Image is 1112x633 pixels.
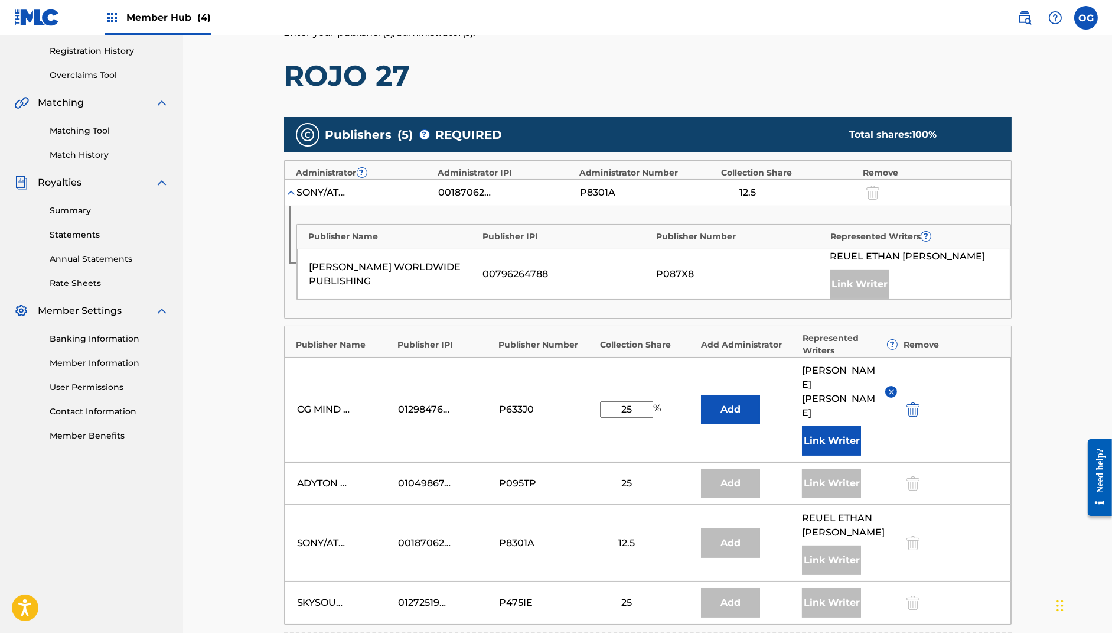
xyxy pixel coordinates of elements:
[653,401,664,418] span: %
[50,125,169,137] a: Matching Tool
[284,58,1012,93] h1: ROJO 27
[309,260,477,288] div: [PERSON_NAME] WORLDWIDE PUBLISHING
[657,267,824,281] div: P087X8
[296,339,392,351] div: Publisher Name
[657,231,825,243] div: Publisher Number
[50,381,169,394] a: User Permissions
[802,363,876,420] span: [PERSON_NAME] [PERSON_NAME]
[38,96,84,110] span: Matching
[580,167,716,179] div: Administrator Number
[600,339,695,351] div: Collection Share
[155,176,169,190] img: expand
[904,339,999,351] div: Remove
[921,232,931,241] span: ?
[1018,11,1032,25] img: search
[126,11,211,24] span: Member Hub
[722,167,857,179] div: Collection Share
[296,167,432,179] div: Administrator
[357,168,367,177] span: ?
[1079,430,1112,525] iframe: Resource Center
[50,204,169,217] a: Summary
[38,176,81,190] span: Royalties
[14,9,60,26] img: MLC Logo
[1053,576,1112,633] iframe: Chat Widget
[830,249,986,264] span: REUEL ETHAN [PERSON_NAME]
[38,304,122,318] span: Member Settings
[155,304,169,318] img: expand
[50,253,169,265] a: Annual Statements
[906,402,919,417] img: 12a2ab48e56ec057fbd8.svg
[803,332,898,357] div: Represented Writers
[849,128,987,142] div: Total shares:
[50,277,169,290] a: Rate Sheets
[887,388,896,397] img: remove-from-list-button
[398,126,413,144] span: ( 5 )
[498,339,593,351] div: Publisher Number
[397,339,493,351] div: Publisher IPI
[50,333,169,345] a: Banking Information
[436,126,503,144] span: REQUIRED
[802,426,861,456] button: Link Writer
[14,304,28,318] img: Member Settings
[888,340,897,349] span: ?
[1048,11,1062,25] img: help
[309,231,477,243] div: Publisher Name
[830,231,999,243] div: Represented Writers
[50,69,169,82] a: Overclaims Tool
[14,176,28,190] img: Royalties
[1056,588,1064,624] div: Drag
[50,357,169,369] a: Member Information
[1013,6,1036,30] a: Public Search
[325,126,392,144] span: Publishers
[1043,6,1067,30] div: Help
[50,430,169,442] a: Member Benefits
[863,167,999,179] div: Remove
[701,395,760,424] button: Add
[50,45,169,57] a: Registration History
[105,11,119,25] img: Top Rightsholders
[1074,6,1098,30] div: User Menu
[14,96,29,110] img: Matching
[285,187,297,199] img: expand-cell-toggle
[701,339,796,351] div: Add Administrator
[50,149,169,161] a: Match History
[438,167,574,179] div: Administrator IPI
[50,405,169,418] a: Contact Information
[482,231,651,243] div: Publisher IPI
[802,511,897,540] span: REUEL ETHAN [PERSON_NAME]
[50,229,169,241] a: Statements
[301,128,315,142] img: publishers
[483,267,651,281] div: 00796264788
[197,12,211,23] span: (4)
[420,130,429,139] span: ?
[155,96,169,110] img: expand
[912,129,937,140] span: 100 %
